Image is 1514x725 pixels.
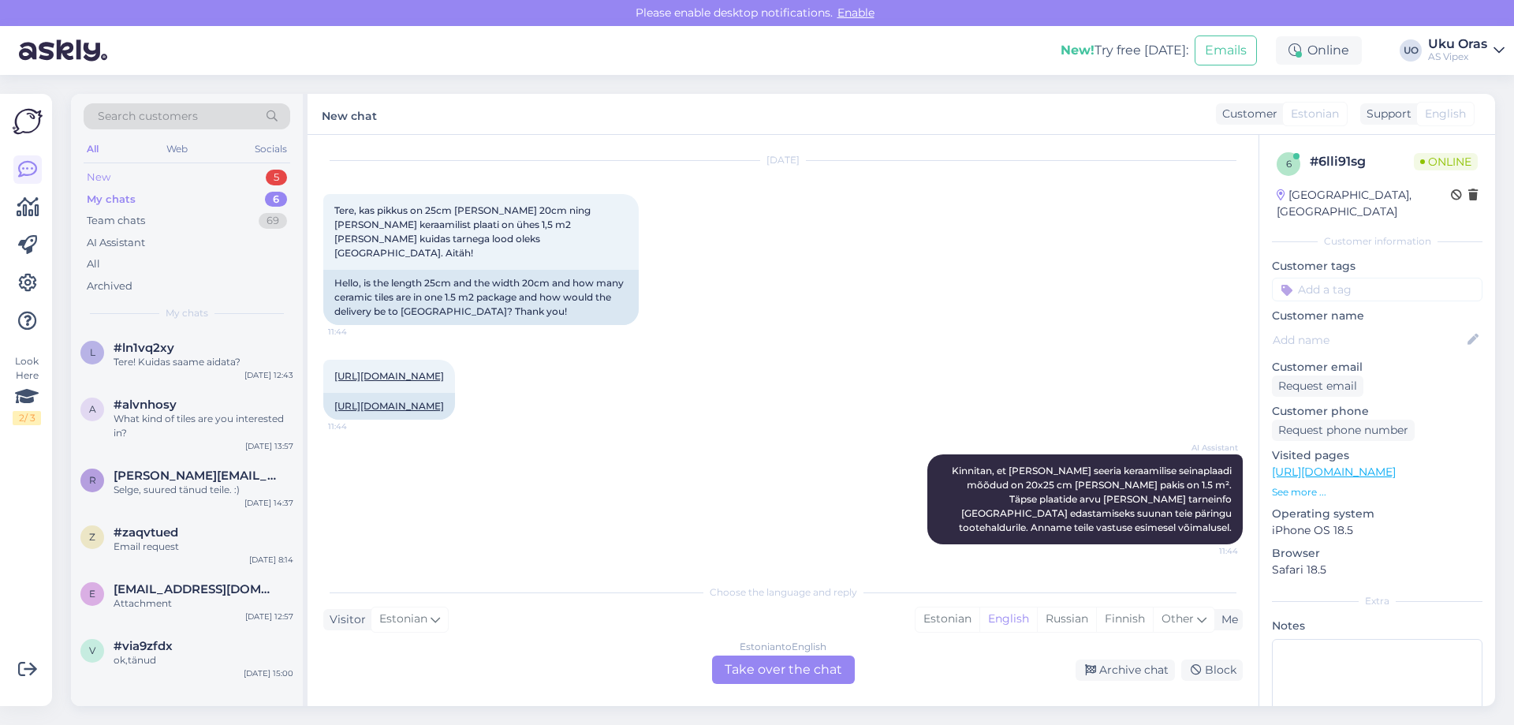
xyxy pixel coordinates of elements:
[833,6,879,20] span: Enable
[1272,506,1482,522] p: Operating system
[245,440,293,452] div: [DATE] 13:57
[1310,152,1414,171] div: # 6lli91sg
[334,204,593,259] span: Tere, kas pikkus on 25cm [PERSON_NAME] 20cm ning [PERSON_NAME] keraamilist plaati on ühes 1,5 m2 ...
[1096,607,1153,631] div: Finnish
[323,611,366,628] div: Visitor
[89,403,96,415] span: a
[252,139,290,159] div: Socials
[1179,545,1238,557] span: 11:44
[712,656,855,684] div: Take over the chat
[114,412,293,440] div: What kind of tiles are you interested in?
[1272,594,1482,608] div: Extra
[265,192,287,207] div: 6
[322,103,377,125] label: New chat
[1272,308,1482,324] p: Customer name
[87,256,100,272] div: All
[114,525,178,540] span: #zaqvtued
[1428,38,1487,50] div: Uku Oras
[1272,376,1363,397] div: Request email
[249,554,293,566] div: [DATE] 8:14
[323,153,1243,167] div: [DATE]
[114,341,174,355] span: #ln1vq2xy
[1360,106,1411,122] div: Support
[90,346,95,358] span: l
[259,213,287,229] div: 69
[245,611,293,622] div: [DATE] 12:57
[979,607,1037,631] div: English
[114,469,278,483] span: roger.teppo@salva.ee
[1181,660,1243,681] div: Block
[1272,359,1482,376] p: Customer email
[87,278,132,294] div: Archived
[1272,485,1482,499] p: See more ...
[1414,153,1478,170] span: Online
[1428,38,1505,63] a: Uku OrasAS Vipex
[334,400,444,412] a: [URL][DOMAIN_NAME]
[114,398,177,412] span: #alvnhosy
[114,540,293,554] div: Email request
[1272,447,1482,464] p: Visited pages
[740,640,826,654] div: Estonian to English
[87,170,110,185] div: New
[1195,36,1257,65] button: Emails
[1276,36,1362,65] div: Online
[323,270,639,325] div: Hello, is the length 25cm and the width 20cm and how many ceramic tiles are in one 1.5 m2 package...
[244,667,293,679] div: [DATE] 15:00
[334,370,444,382] a: [URL][DOMAIN_NAME]
[328,420,387,432] span: 11:44
[1272,562,1482,578] p: Safari 18.5
[1400,39,1422,62] div: UO
[1215,611,1238,628] div: Me
[1273,331,1464,349] input: Add name
[13,107,43,136] img: Askly Logo
[114,483,293,497] div: Selge, suured tänud teile. :)
[1425,106,1466,122] span: English
[1291,106,1339,122] span: Estonian
[1272,403,1482,420] p: Customer phone
[89,645,95,656] span: v
[328,326,387,338] span: 11:44
[1272,465,1396,479] a: [URL][DOMAIN_NAME]
[1076,660,1175,681] div: Archive chat
[1061,41,1188,60] div: Try free [DATE]:
[89,588,95,600] span: e
[114,355,293,369] div: Tere! Kuidas saame aidata?
[952,465,1234,533] span: Kinnitan, et [PERSON_NAME] seeria keraamilise seinaplaadi mõõdud on 20x25 cm [PERSON_NAME] pakis ...
[1272,234,1482,249] div: Customer information
[1162,611,1194,626] span: Other
[1037,607,1096,631] div: Russian
[114,653,293,667] div: ok,tänud
[1272,420,1415,441] div: Request phone number
[1272,278,1482,301] input: Add a tag
[87,192,136,207] div: My chats
[89,474,96,486] span: r
[266,170,287,185] div: 5
[114,596,293,611] div: Attachment
[84,139,102,159] div: All
[163,139,191,159] div: Web
[13,354,41,425] div: Look Here
[379,611,427,628] span: Estonian
[89,531,95,543] span: z
[1428,50,1487,63] div: AS Vipex
[244,497,293,509] div: [DATE] 14:37
[13,411,41,425] div: 2 / 3
[1272,545,1482,562] p: Browser
[1216,106,1277,122] div: Customer
[166,306,208,320] span: My chats
[114,639,173,653] span: #via9zfdx
[1272,258,1482,275] p: Customer tags
[1061,43,1094,58] b: New!
[87,235,145,251] div: AI Assistant
[1272,618,1482,634] p: Notes
[87,213,145,229] div: Team chats
[98,108,198,125] span: Search customers
[1286,158,1292,170] span: 6
[1272,522,1482,539] p: iPhone OS 18.5
[244,369,293,381] div: [DATE] 12:43
[114,582,278,596] span: evelyny7@hotmail.com
[915,607,979,631] div: Estonian
[323,585,1243,600] div: Choose the language and reply
[1277,187,1451,220] div: [GEOGRAPHIC_DATA], [GEOGRAPHIC_DATA]
[1179,442,1238,454] span: AI Assistant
